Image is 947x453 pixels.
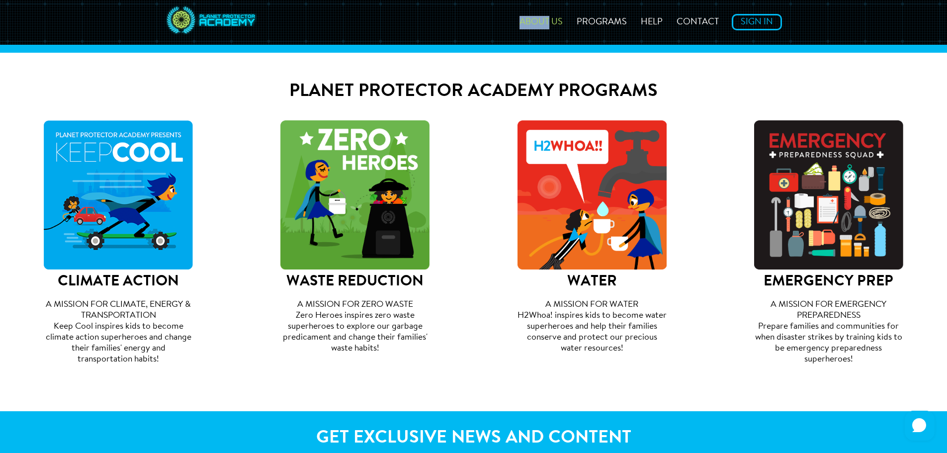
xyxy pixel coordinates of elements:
[514,18,569,27] a: About Us
[517,274,667,289] h2: WATER
[635,18,669,27] a: Help
[732,14,782,30] a: Sign In
[671,18,725,27] a: Contact
[754,299,903,365] p: A MISSION FOR EMERGENCY PREPAREDNESS Prepare families and communities for when disaster strikes b...
[902,408,937,443] iframe: HelpCrunch
[44,274,193,289] h2: CLIMATE ACTION
[571,18,633,27] a: Programs
[280,120,430,270] img: Zero-Heroes-no-padding.png
[289,83,658,105] a: Planet Protector Academy Programs
[44,299,193,365] p: A MISSION FOR CLIMATE, ENERGY & TRANSPORTATION Keep Cool inspires kids to become climate action s...
[166,5,257,35] img: Planet Protector Logo desktop
[754,274,903,289] h2: EMERGENCY PREP
[517,299,667,354] p: A MISSION FOR WATER H2Whoa! inspires kids to become water superheroes and help their families con...
[720,263,938,365] a: EMERGENCY PREPA MISSION FOR EMERGENCY PREPAREDNESSPrepare families and communities for when disas...
[483,263,701,354] a: WATERA MISSION FOR WATERH2Whoa! inspires kids to become water superheroes and help their families...
[280,299,430,354] p: A MISSION FOR ZERO WASTE Zero Heroes inspires zero waste superheroes to explore our garbage predi...
[246,263,464,354] a: WASTE REDUCTIONA MISSION FOR ZERO WASTEZero Heroes inspires zero waste superheroes to explore our...
[9,263,227,365] a: CLIMATE ACTIONA MISSION FOR CLIMATE, ENERGY & TRANSPORTATIONKeep Cool inspires kids to become cli...
[44,120,193,270] img: planet-protector-academy-keep-cool.png
[517,120,667,270] img: H2Whoa-no-padding.png
[205,429,742,447] h1: Get exclusive news and content
[280,274,430,289] h2: WASTE REDUCTION
[754,120,903,270] img: Emergency-Prep-Squad-no-padding.png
